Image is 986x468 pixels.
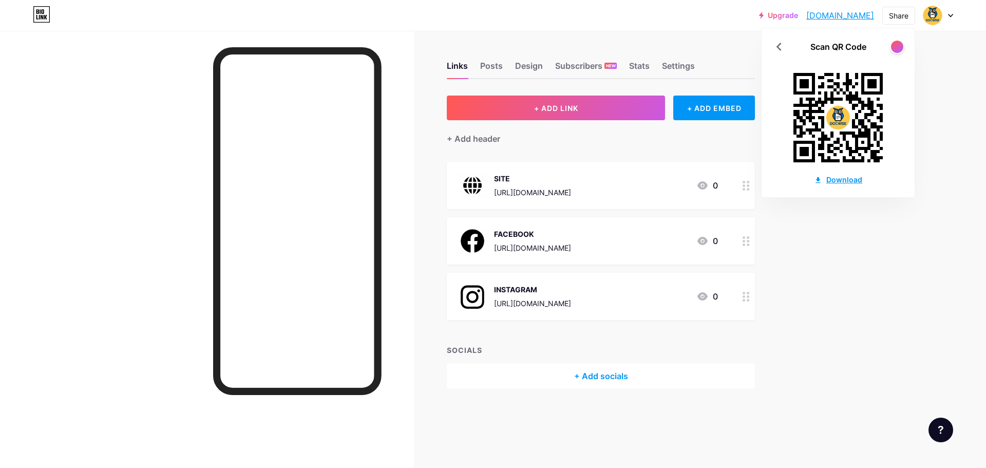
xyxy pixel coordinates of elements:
[447,364,755,388] div: + Add socials
[629,60,650,78] div: Stats
[494,229,571,239] div: FACEBOOK
[480,60,503,78] div: Posts
[814,174,862,185] div: Download
[806,9,874,22] a: [DOMAIN_NAME]
[494,284,571,295] div: INSTAGRAM
[923,6,942,25] img: docwise
[447,96,665,120] button: + ADD LINK
[494,298,571,309] div: [URL][DOMAIN_NAME]
[494,173,571,184] div: SITE
[810,41,866,53] div: Scan QR Code
[459,283,486,310] img: INSTAGRAM
[447,133,500,145] div: + Add header
[555,60,617,78] div: Subscribers
[759,11,798,20] a: Upgrade
[459,228,486,254] img: FACEBOOK
[494,242,571,253] div: [URL][DOMAIN_NAME]
[673,96,755,120] div: + ADD EMBED
[696,290,718,303] div: 0
[606,63,616,69] span: NEW
[662,60,695,78] div: Settings
[696,235,718,247] div: 0
[459,172,486,199] img: SITE
[494,187,571,198] div: [URL][DOMAIN_NAME]
[696,179,718,192] div: 0
[447,345,755,355] div: SOCIALS
[515,60,543,78] div: Design
[447,60,468,78] div: Links
[889,10,908,21] div: Share
[534,104,578,113] span: + ADD LINK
